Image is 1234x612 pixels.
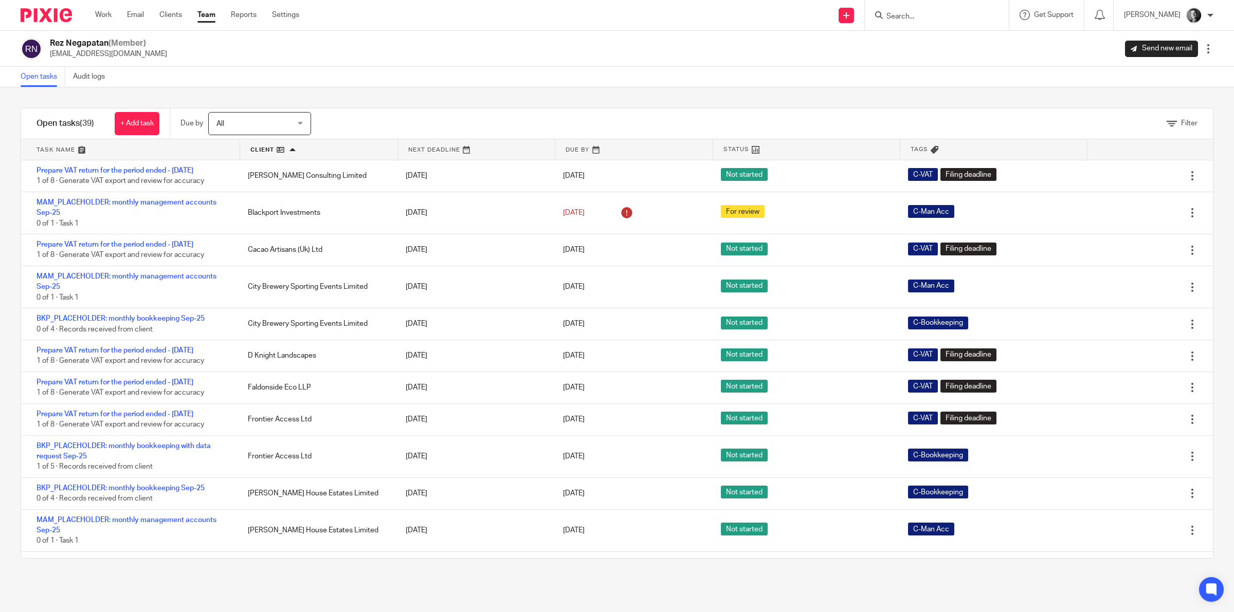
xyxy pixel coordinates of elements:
a: MAM_PLACEHOLDER: monthly management accounts Sep-25 [37,199,216,216]
span: C-VAT [908,168,938,181]
h1: Open tasks [37,118,94,129]
span: [DATE] [563,321,585,328]
span: C-Man Acc [908,523,954,535]
div: [DATE] [395,557,553,578]
div: [DATE] [395,165,553,186]
div: [DATE] [395,483,553,504]
span: [DATE] [563,490,585,497]
div: Faldonside Eco LLP [238,377,395,398]
span: 1 of 8 · Generate VAT export and review for accuracy [37,421,204,428]
div: [DATE] [395,313,553,334]
a: Send new email [1125,41,1198,57]
span: C-VAT [908,348,938,361]
a: Prepare VAT return for the period ended - [DATE] [37,167,193,174]
div: [DATE] [395,377,553,398]
a: Clients [159,10,182,20]
span: 1 of 8 · Generate VAT export and review for accuracy [37,252,204,259]
a: Open tasks [21,67,65,87]
span: 0 of 1 · Task 1 [37,220,79,227]
span: Not started [721,449,768,461]
div: D Knight Landscapes [238,345,395,366]
span: Not started [721,317,768,329]
a: Prepare VAT return for the period ended - [DATE] [37,347,193,354]
span: C-Man Acc [908,205,954,218]
span: [DATE] [563,527,585,534]
span: For review [721,205,765,218]
div: [DATE] [395,409,553,430]
a: Work [95,10,112,20]
span: 1 of 8 · Generate VAT export and review for accuracy [37,358,204,365]
span: (39) [80,119,94,127]
span: Get Support [1034,11,1074,18]
img: Pixie [21,8,72,22]
span: [DATE] [563,246,585,253]
a: + Add task [115,112,159,135]
div: [DATE] [395,345,553,366]
div: [PERSON_NAME] House Estates Limited [238,483,395,504]
span: Tags [911,145,928,154]
span: All [216,120,224,127]
div: Blackport Investments [238,202,395,223]
p: [PERSON_NAME] [1124,10,1181,20]
div: Frontier Access Ltd [238,446,395,467]
a: MAM_PLACEHOLDER: monthly management accounts Sep-25 [37,516,216,534]
span: Filing deadline [940,380,996,393]
a: BKP_PLACEHOLDER: monthly bookkeeping with data request Sep-25 [37,442,211,460]
a: BKP_PLACEHOLDER: monthly bookkeeping Sep-25 [37,315,205,322]
a: Settings [272,10,299,20]
span: [DATE] [563,416,585,423]
span: Not started [721,412,768,424]
div: [PERSON_NAME] Consulting Limited [238,165,395,186]
a: BKP_PLACEHOLDER: monthly bookkeeping Sep-25 [37,485,205,492]
a: MAM_PLACEHOLDER: monthly management accounts Sep-25 [37,273,216,290]
a: Prepare VAT return for the period ended - [DATE] [37,379,193,386]
span: [DATE] [563,284,585,291]
a: Reports [231,10,257,20]
span: 0 of 4 · Records received from client [37,326,153,333]
span: C-Bookkeeping [908,317,968,329]
span: Status [723,145,749,154]
a: Team [197,10,215,20]
span: (Member) [108,39,146,47]
span: Not started [721,380,768,393]
span: Filing deadline [940,243,996,255]
a: Prepare VAT return for the period ended - [DATE] [37,411,193,418]
input: Search [885,12,978,22]
span: Not started [721,486,768,498]
a: Email [127,10,144,20]
span: Not started [721,523,768,535]
span: [DATE] [563,453,585,460]
span: 1 of 8 · Generate VAT export and review for accuracy [37,178,204,185]
span: C-Man Acc [908,280,954,292]
span: 1 of 8 · Generate VAT export and review for accuracy [37,390,204,397]
span: [DATE] [563,209,585,216]
span: 0 of 1 · Task 1 [37,294,79,301]
div: Cacao Artisans (Uk) Ltd [238,239,395,260]
span: Filter [1181,120,1197,127]
div: [DATE] [395,202,553,223]
span: [DATE] [563,384,585,391]
a: Prepare VAT return for the period ended - [DATE] [37,241,193,248]
span: Filing deadline [940,168,996,181]
div: [DATE] [395,276,553,297]
span: Not started [721,168,768,181]
span: C-VAT [908,243,938,255]
span: C-VAT [908,380,938,393]
span: Not started [721,280,768,292]
span: [DATE] [563,172,585,179]
div: [DATE] [395,446,553,467]
div: [DATE] [395,239,553,260]
span: 1 of 5 · Records received from client [37,463,153,471]
div: Iceni Glycoscience Limited [238,557,395,578]
h2: Rez Negapatan [50,38,167,49]
a: Audit logs [73,67,113,87]
span: C-VAT [908,412,938,424]
p: Due by [180,118,203,128]
div: [DATE] [395,520,553,541]
span: Not started [721,243,768,255]
span: C-Bookkeeping [908,449,968,461]
span: 0 of 4 · Records received from client [37,495,153,503]
p: [EMAIL_ADDRESS][DOMAIN_NAME] [50,49,167,59]
span: Filing deadline [940,348,996,361]
span: 0 of 1 · Task 1 [37,537,79,545]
